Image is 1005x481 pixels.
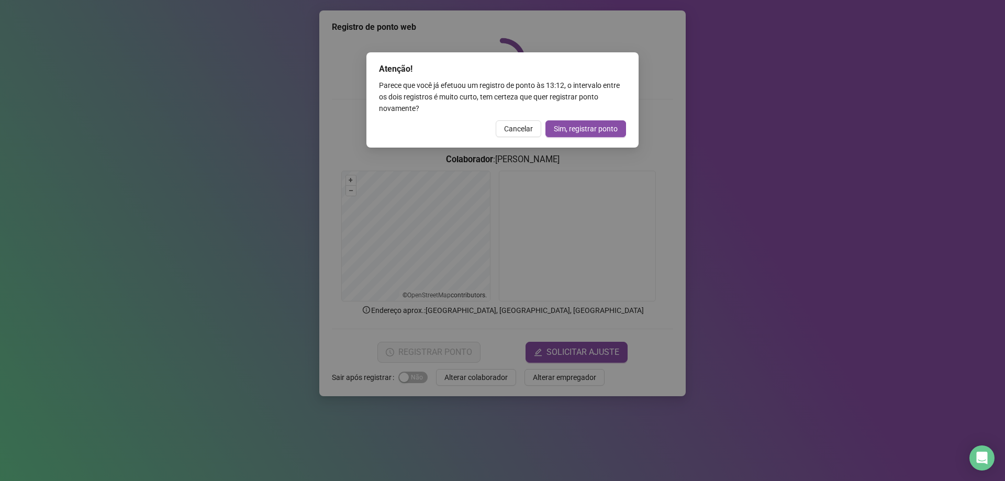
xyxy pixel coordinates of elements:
[554,123,618,135] span: Sim, registrar ponto
[379,80,626,114] div: Parece que você já efetuou um registro de ponto às 13:12 , o intervalo entre os dois registros é ...
[379,63,626,75] div: Atenção!
[496,120,541,137] button: Cancelar
[504,123,533,135] span: Cancelar
[969,445,995,471] div: Open Intercom Messenger
[545,120,626,137] button: Sim, registrar ponto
